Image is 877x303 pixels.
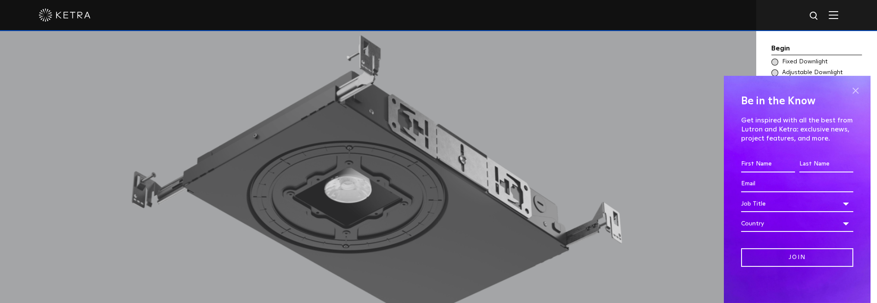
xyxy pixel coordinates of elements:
[829,11,838,19] img: Hamburger%20Nav.svg
[741,196,853,212] div: Job Title
[741,216,853,232] div: Country
[771,43,862,55] div: Begin
[741,176,853,192] input: Email
[799,156,853,172] input: Last Name
[741,248,853,267] input: Join
[782,58,861,66] span: Fixed Downlight
[741,93,853,109] h4: Be in the Know
[39,9,91,22] img: ketra-logo-2019-white
[782,69,861,77] span: Adjustable Downlight
[741,116,853,143] p: Get inspired with all the best from Lutron and Ketra: exclusive news, project features, and more.
[809,11,820,22] img: search icon
[741,156,795,172] input: First Name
